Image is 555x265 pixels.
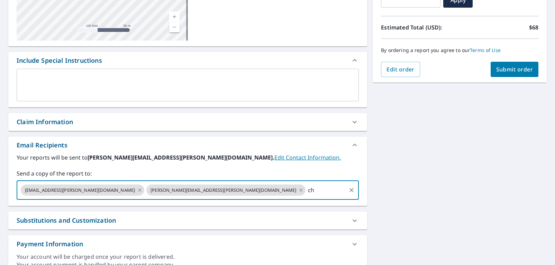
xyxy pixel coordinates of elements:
span: Submit order [496,66,533,73]
label: Your reports will be sent to [17,153,359,162]
p: $68 [529,23,538,32]
div: [EMAIL_ADDRESS][PERSON_NAME][DOMAIN_NAME] [21,185,144,196]
button: Submit order [491,62,539,77]
div: Claim Information [17,117,73,127]
span: [PERSON_NAME][EMAIL_ADDRESS][PERSON_NAME][DOMAIN_NAME] [146,187,300,194]
div: Email Recipients [17,140,67,150]
button: Clear [347,185,356,195]
div: Substitutions and Customization [17,216,116,225]
label: Send a copy of the report to: [17,169,359,178]
div: Substitutions and Customization [8,212,367,229]
div: Payment Information [8,235,367,253]
div: [PERSON_NAME][EMAIL_ADDRESS][PERSON_NAME][DOMAIN_NAME] [146,185,306,196]
a: EditContactInfo [274,154,341,161]
button: Edit order [381,62,420,77]
div: Include Special Instructions [8,52,367,69]
div: Include Special Instructions [17,56,102,65]
span: [EMAIL_ADDRESS][PERSON_NAME][DOMAIN_NAME] [21,187,139,194]
div: Email Recipients [8,137,367,153]
a: Current Level 18, Zoom In [169,11,180,22]
div: Payment Information [17,239,83,249]
a: Current Level 18, Zoom Out [169,22,180,32]
div: Claim Information [8,113,367,131]
div: Your account will be charged once your report is delivered. [17,253,359,261]
a: Terms of Use [470,47,501,53]
p: Estimated Total (USD): [381,23,460,32]
p: By ordering a report you agree to our [381,47,538,53]
span: Edit order [386,66,415,73]
b: [PERSON_NAME][EMAIL_ADDRESS][PERSON_NAME][DOMAIN_NAME]. [88,154,274,161]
